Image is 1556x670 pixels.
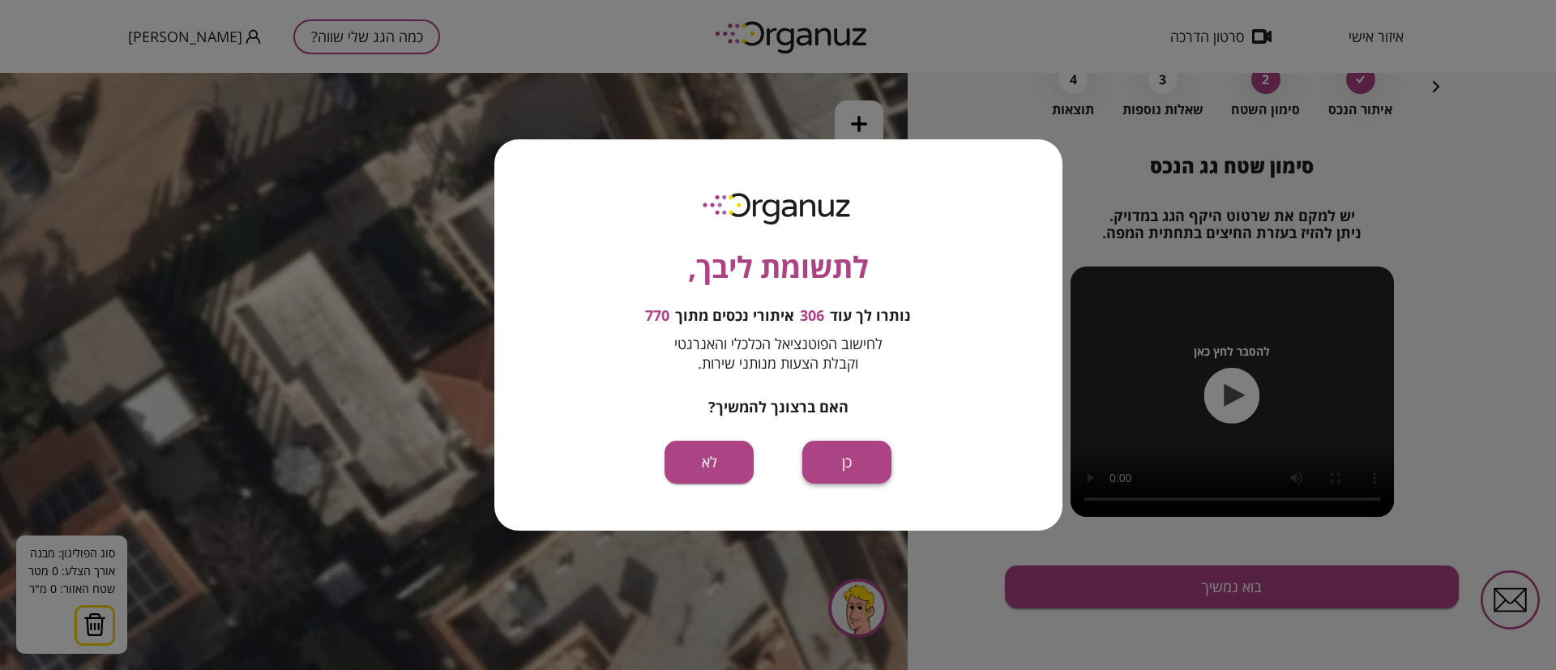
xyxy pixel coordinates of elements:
[645,307,669,325] span: 770
[802,441,891,484] button: כן
[665,441,754,484] button: לא
[688,245,869,289] span: לתשומת ליבך,
[691,186,865,229] img: logo
[83,540,106,564] img: trash.svg
[830,307,911,325] span: נותרו לך עוד
[62,490,115,506] span: אורך הצלע:
[30,472,55,488] span: מבנה
[52,490,58,506] span: 0
[28,490,49,506] span: מטר
[674,334,883,373] span: לחישוב הפוטנציאל הכלכלי והאנרגטי וקבלת הצעות מנותני שירות.
[708,397,849,416] span: האם ברצונך להמשיך?
[60,508,115,523] span: שטח האזור:
[50,508,57,523] span: 0
[675,307,794,325] span: איתורי נכסים מתוך
[58,472,115,488] span: סוג הפוליגון:
[29,508,47,523] span: מ"ּר
[800,307,824,325] span: 306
